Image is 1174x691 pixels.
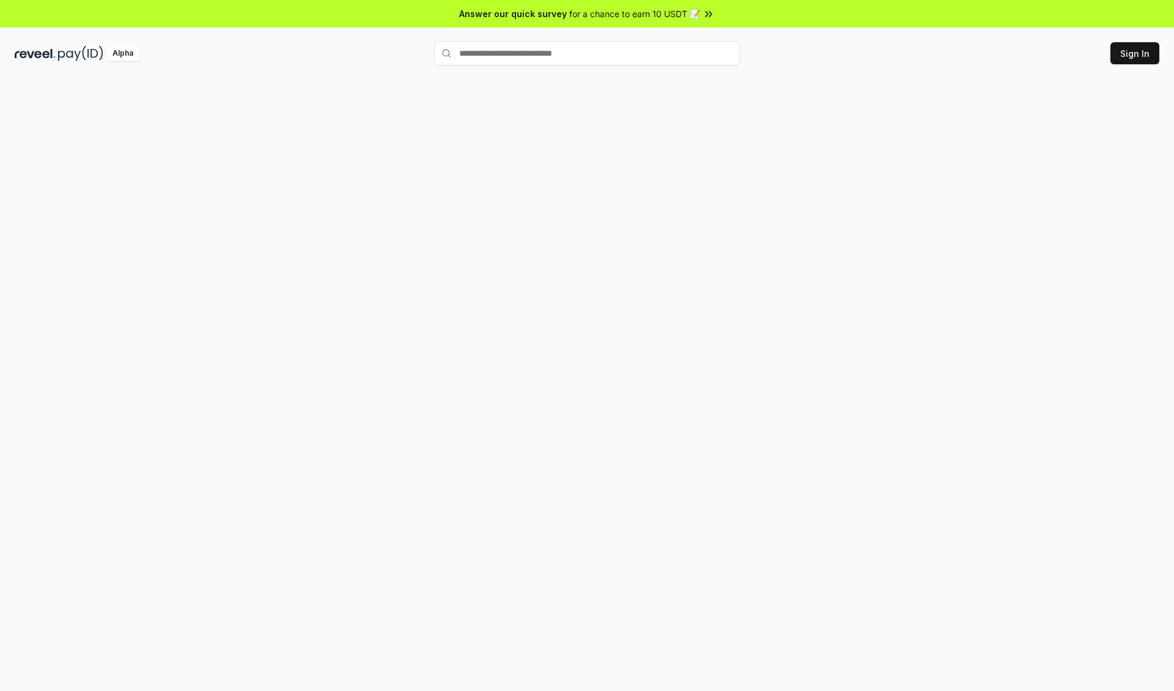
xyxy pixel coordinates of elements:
button: Sign In [1110,42,1159,64]
img: reveel_dark [15,46,56,61]
span: for a chance to earn 10 USDT 📝 [569,7,700,20]
img: pay_id [58,46,103,61]
div: Alpha [106,46,140,61]
span: Answer our quick survey [459,7,567,20]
